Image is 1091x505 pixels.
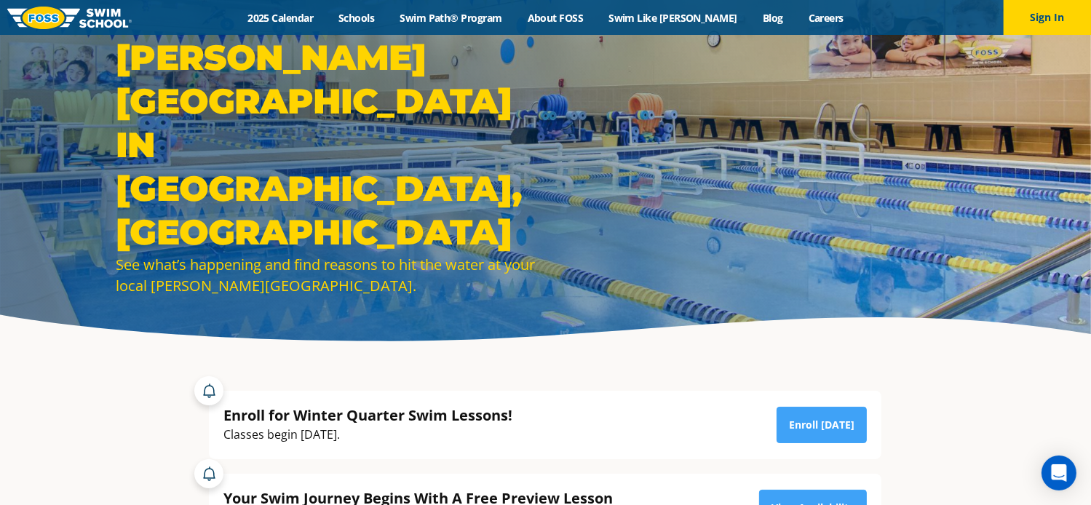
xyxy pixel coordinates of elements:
a: Swim Like [PERSON_NAME] [596,11,750,25]
a: Blog [750,11,796,25]
a: Enroll [DATE] [777,407,867,443]
a: 2025 Calendar [235,11,326,25]
div: Classes begin [DATE]. [223,425,512,445]
div: See what’s happening and find reasons to hit the water at your local [PERSON_NAME][GEOGRAPHIC_DATA]. [116,254,538,296]
img: FOSS Swim School Logo [7,7,132,29]
div: Open Intercom Messenger [1042,456,1076,490]
a: Schools [326,11,387,25]
a: Swim Path® Program [387,11,515,25]
div: Enroll for Winter Quarter Swim Lessons! [223,405,512,425]
h1: [PERSON_NAME][GEOGRAPHIC_DATA] in [GEOGRAPHIC_DATA], [GEOGRAPHIC_DATA] [116,36,538,254]
a: About FOSS [515,11,596,25]
a: Careers [796,11,856,25]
